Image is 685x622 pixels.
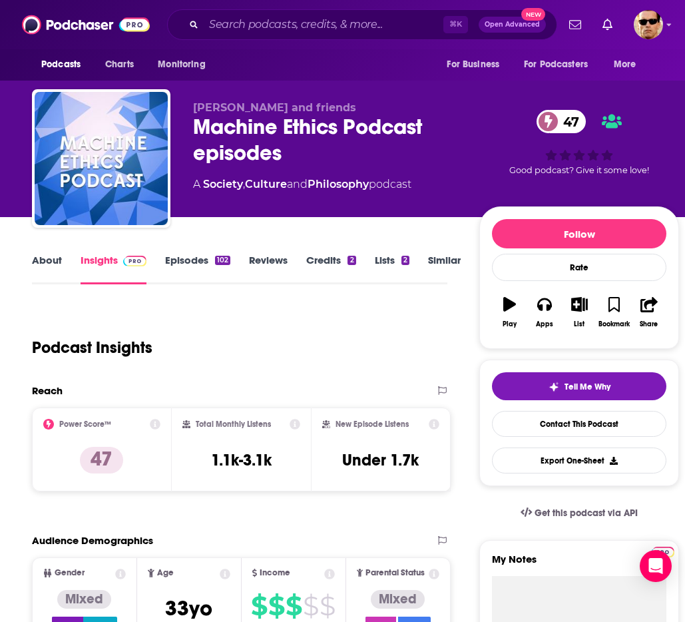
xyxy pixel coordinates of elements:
a: Episodes102 [165,254,230,284]
h3: Under 1.7k [342,450,419,470]
div: List [574,320,584,328]
button: open menu [32,52,98,77]
a: Show notifications dropdown [564,13,586,36]
h2: Audience Demographics [32,534,153,547]
span: $ [286,595,302,617]
div: Bookmark [598,320,630,328]
div: Apps [536,320,553,328]
div: Play [503,320,517,328]
span: Open Advanced [485,21,540,28]
img: Podchaser Pro [651,547,674,557]
button: open menu [437,52,516,77]
div: 2 [347,256,355,265]
button: Share [632,288,666,336]
h1: Podcast Insights [32,338,152,358]
a: 47 [537,110,586,133]
span: , [243,178,245,190]
input: Search podcasts, credits, & more... [204,14,443,35]
a: Pro website [651,545,674,557]
img: Podchaser - Follow, Share and Rate Podcasts [22,12,150,37]
span: Monitoring [158,55,205,74]
button: Export One-Sheet [492,448,666,473]
a: Show notifications dropdown [597,13,618,36]
h2: Total Monthly Listens [196,420,271,429]
span: ⌘ K [443,16,468,33]
div: Rate [492,254,666,281]
span: Age [157,569,174,577]
span: Logged in as karldevries [634,10,663,39]
span: [PERSON_NAME] and friends [193,101,356,114]
img: tell me why sparkle [549,382,559,392]
a: About [32,254,62,284]
h3: 1.1k-3.1k [211,450,272,470]
div: Mixed [371,590,425,609]
img: Machine Ethics Podcast episodes [35,92,168,225]
button: Follow [492,219,666,248]
span: Tell Me Why [565,382,610,392]
h2: New Episode Listens [336,420,409,429]
span: 47 [550,110,586,133]
div: A podcast [193,176,411,192]
div: Mixed [57,590,111,609]
button: Apps [527,288,562,336]
a: InsightsPodchaser Pro [81,254,146,284]
img: User Profile [634,10,663,39]
span: Get this podcast via API [535,507,638,519]
div: Open Intercom Messenger [640,550,672,582]
span: $ [303,595,318,617]
a: Culture [245,178,287,190]
span: For Podcasters [524,55,588,74]
span: 33 yo [165,595,212,621]
h2: Power Score™ [59,420,111,429]
img: Podchaser Pro [123,256,146,266]
h2: Reach [32,384,63,397]
span: Income [260,569,290,577]
span: $ [251,595,267,617]
div: Share [640,320,658,328]
span: Podcasts [41,55,81,74]
a: Society [203,178,243,190]
span: $ [268,595,284,617]
a: Contact This Podcast [492,411,666,437]
span: For Business [447,55,499,74]
button: open menu [148,52,222,77]
a: Credits2 [306,254,355,284]
div: 102 [215,256,230,265]
div: 2 [401,256,409,265]
span: $ [320,595,335,617]
button: List [562,288,596,336]
a: Lists2 [375,254,409,284]
div: Search podcasts, credits, & more... [167,9,557,40]
button: Bookmark [596,288,631,336]
label: My Notes [492,553,666,576]
span: Good podcast? Give it some love! [509,165,649,175]
p: 47 [80,447,123,473]
a: Philosophy [308,178,369,190]
button: Play [492,288,527,336]
a: Get this podcast via API [510,497,648,529]
span: Parental Status [365,569,425,577]
button: tell me why sparkleTell Me Why [492,372,666,400]
a: Charts [97,52,142,77]
span: Gender [55,569,85,577]
a: Similar [428,254,461,284]
button: Open AdvancedNew [479,17,546,33]
span: More [614,55,636,74]
button: open menu [515,52,607,77]
button: Show profile menu [634,10,663,39]
a: Reviews [249,254,288,284]
button: open menu [604,52,653,77]
span: and [287,178,308,190]
span: Charts [105,55,134,74]
div: 47Good podcast? Give it some love! [479,101,679,184]
span: New [521,8,545,21]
